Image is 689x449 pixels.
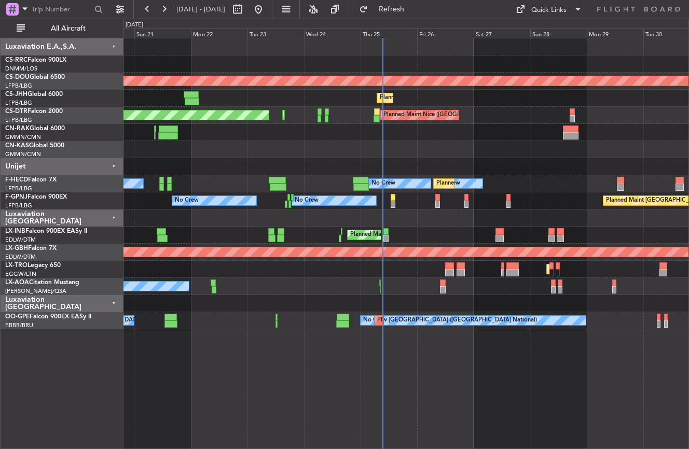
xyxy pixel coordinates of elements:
[5,82,32,90] a: LFPB/LBG
[5,99,32,107] a: LFPB/LBG
[5,228,87,234] a: LX-INBFalcon 900EX EASy II
[5,57,27,63] span: CS-RRC
[5,194,67,200] a: F-GPNJFalcon 900EX
[175,193,199,208] div: No Crew
[5,287,66,295] a: [PERSON_NAME]/QSA
[5,262,61,269] a: LX-TROLegacy 650
[5,74,65,80] a: CS-DOUGlobal 6500
[5,228,25,234] span: LX-INB
[5,185,32,192] a: LFPB/LBG
[5,108,27,115] span: CS-DTR
[5,143,64,149] a: CN-KASGlobal 5000
[5,321,33,329] a: EBBR/BRU
[436,176,600,191] div: Planned Maint [GEOGRAPHIC_DATA] ([GEOGRAPHIC_DATA])
[417,29,474,38] div: Fri 26
[531,5,567,16] div: Quick Links
[5,57,66,63] a: CS-RRCFalcon 900LX
[5,253,36,261] a: EDLW/DTM
[27,25,109,32] span: All Aircraft
[371,176,395,191] div: No Crew
[350,227,514,243] div: Planned Maint [GEOGRAPHIC_DATA] ([GEOGRAPHIC_DATA])
[474,29,530,38] div: Sat 27
[5,91,27,97] span: CS-JHH
[5,262,27,269] span: LX-TRO
[363,313,537,328] div: No Crew [GEOGRAPHIC_DATA] ([GEOGRAPHIC_DATA] National)
[126,21,143,30] div: [DATE]
[5,177,57,183] a: F-HECDFalcon 7X
[5,236,36,244] a: EDLW/DTM
[354,1,417,18] button: Refresh
[587,29,643,38] div: Mon 29
[247,29,304,38] div: Tue 23
[380,90,543,106] div: Planned Maint [GEOGRAPHIC_DATA] ([GEOGRAPHIC_DATA])
[5,314,91,320] a: OO-GPEFalcon 900EX EASy II
[5,91,63,97] a: CS-JHHGlobal 6000
[5,65,37,73] a: DNMM/LOS
[5,314,30,320] span: OO-GPE
[383,107,499,123] div: Planned Maint Nice ([GEOGRAPHIC_DATA])
[5,150,41,158] a: GMMN/CMN
[176,5,225,14] span: [DATE] - [DATE]
[361,29,417,38] div: Thu 25
[5,116,32,124] a: LFPB/LBG
[5,279,29,286] span: LX-AOA
[5,108,63,115] a: CS-DTRFalcon 2000
[370,6,414,13] span: Refresh
[5,133,41,141] a: GMMN/CMN
[5,245,57,251] a: LX-GBHFalcon 7X
[11,20,113,37] button: All Aircraft
[5,194,27,200] span: F-GPNJ
[304,29,361,38] div: Wed 24
[5,270,36,278] a: EGGW/LTN
[511,1,587,18] button: Quick Links
[295,193,319,208] div: No Crew
[5,143,29,149] span: CN-KAS
[5,125,30,132] span: CN-RAK
[191,29,247,38] div: Mon 22
[5,202,32,209] a: LFPB/LBG
[5,125,65,132] a: CN-RAKGlobal 6000
[377,313,565,328] div: Planned Maint [GEOGRAPHIC_DATA] ([GEOGRAPHIC_DATA] National)
[5,74,30,80] span: CS-DOU
[530,29,587,38] div: Sun 28
[5,279,79,286] a: LX-AOACitation Mustang
[32,2,91,17] input: Trip Number
[134,29,191,38] div: Sun 21
[5,177,28,183] span: F-HECD
[5,245,28,251] span: LX-GBH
